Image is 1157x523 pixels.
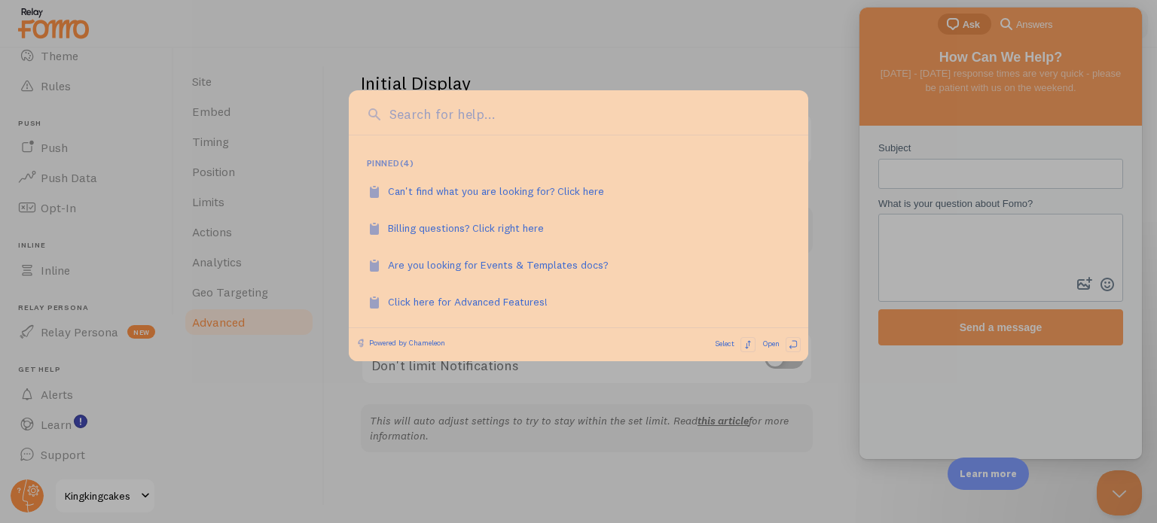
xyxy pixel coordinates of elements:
[763,336,780,352] span: Open
[100,314,183,326] span: Send a message
[715,336,734,352] span: Select
[237,265,259,289] button: Emoji Picker
[367,157,414,169] div: Pinned ( 4 )
[356,173,801,210] a: Can't find what you are looking for? Click here
[103,10,121,25] span: Ask
[19,302,264,338] button: Send a message
[80,42,203,57] span: How Can We Help?
[84,8,102,26] span: chat-square
[356,247,801,284] a: Are you looking for Events & Templates docs?
[388,294,564,309] div: Click here for Advanced Features!
[157,10,193,25] span: Answers
[20,208,262,266] textarea: What is your question about Fomo?
[388,257,624,272] div: Are you looking for Events & Templates docs?
[369,338,445,348] span: Powered by Chameleon
[214,265,237,289] button: Attach a file
[356,284,801,321] a: Click here for Advanced Features!
[356,210,801,247] a: Billing questions? Click right here
[19,190,173,202] span: What is your question about Fomo?
[138,7,156,25] span: search-medium
[19,133,264,338] form: Contact form
[21,60,262,87] span: [DATE] - [DATE] response times are very quick - please be patient with us on the weekend.
[386,105,790,124] input: Search for help...
[388,184,621,199] div: Can't find what you are looking for? Click here
[356,338,445,348] a: Powered by Chameleon
[19,135,51,146] span: Subject
[388,220,560,236] div: Billing questions? Click right here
